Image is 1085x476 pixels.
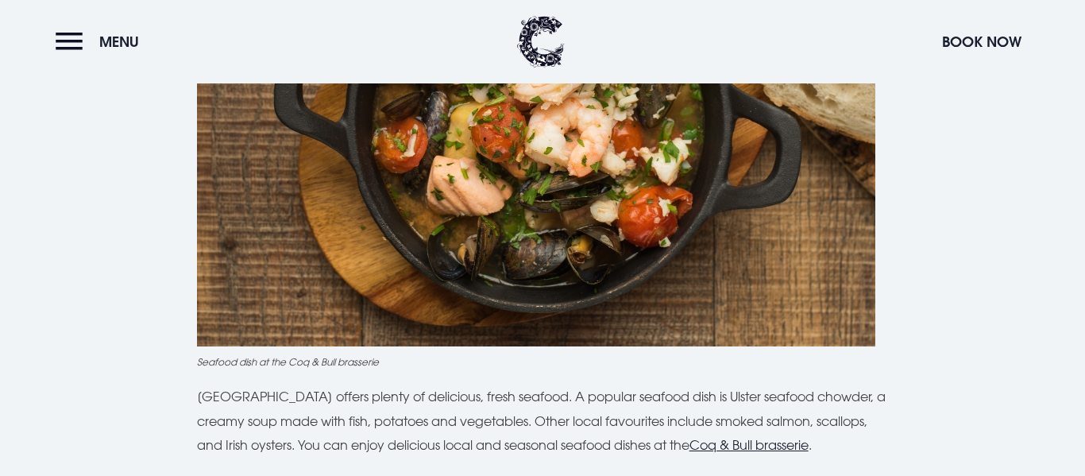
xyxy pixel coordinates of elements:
[99,33,139,51] span: Menu
[197,354,889,369] figcaption: Seafood dish at the Coq & Bull brasserie
[934,25,1029,59] button: Book Now
[197,385,889,457] p: [GEOGRAPHIC_DATA] offers plenty of delicious, fresh seafood. A popular seafood dish is Ulster sea...
[517,16,565,68] img: Clandeboye Lodge
[56,25,147,59] button: Menu
[689,437,809,453] a: Coq & Bull brasserie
